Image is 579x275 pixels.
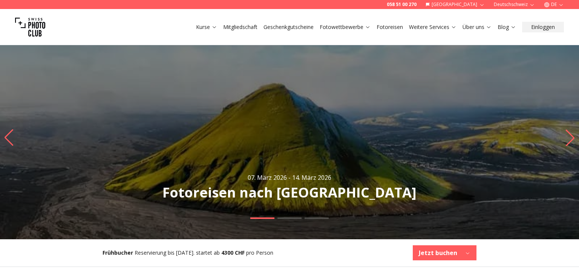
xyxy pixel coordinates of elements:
[413,245,476,260] button: Jetzt buchen
[374,22,406,32] button: Fotoreisen
[260,22,317,32] button: Geschenkgutscheine
[193,22,220,32] button: Kurse
[248,173,331,182] div: 07. März 2026 - 14. März 2026
[103,249,133,256] b: Frühbucher
[220,22,260,32] button: Mitgliedschaft
[135,249,220,256] span: Reservierung bis [DATE]. startet ab
[406,22,460,32] button: Weitere Services
[320,23,371,31] a: Fotowettbewerbe
[221,249,245,256] b: 4300 CHF
[522,22,564,32] button: Einloggen
[15,12,45,42] img: Swiss photo club
[223,23,257,31] a: Mitgliedschaft
[495,22,519,32] button: Blog
[463,23,492,31] a: Über uns
[162,185,417,200] h1: Fotoreisen nach [GEOGRAPHIC_DATA]
[263,23,314,31] a: Geschenkgutscheine
[387,2,417,8] a: 058 51 00 270
[246,249,273,256] span: pro Person
[196,23,217,31] a: Kurse
[317,22,374,32] button: Fotowettbewerbe
[460,22,495,32] button: Über uns
[419,248,457,257] b: Jetzt buchen
[498,23,516,31] a: Blog
[409,23,456,31] a: Weitere Services
[377,23,403,31] a: Fotoreisen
